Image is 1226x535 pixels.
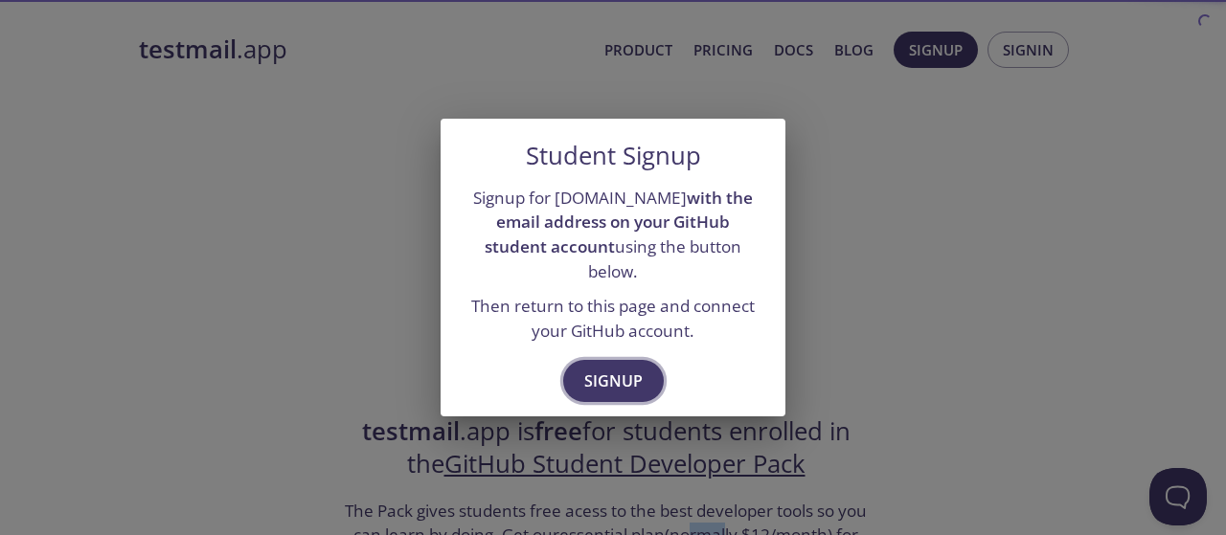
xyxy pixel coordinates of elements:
p: Signup for [DOMAIN_NAME] using the button below. [464,186,762,284]
button: Signup [563,360,664,402]
strong: with the email address on your GitHub student account [485,187,753,257]
span: Signup [584,368,643,394]
h5: Student Signup [526,142,701,170]
p: Then return to this page and connect your GitHub account. [464,294,762,343]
